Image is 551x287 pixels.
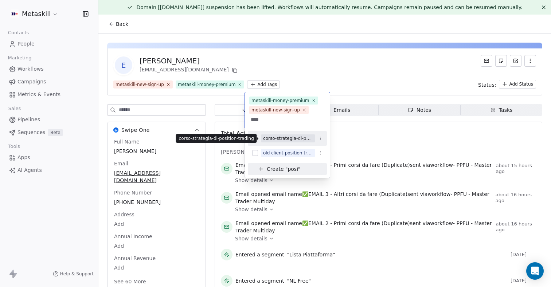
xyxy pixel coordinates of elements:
[263,150,313,156] div: old client-position trading
[251,107,300,113] div: metaskill-new-sign-up
[179,135,254,141] p: corso-strategia-di-position-trading
[288,165,298,173] span: posi
[252,163,323,175] button: Create "posi"
[267,165,288,173] span: Create "
[251,97,309,104] div: metaskill-money-premium
[248,131,327,175] div: Suggestions
[298,165,300,173] span: "
[263,135,313,142] div: corso-strategia-di-position-trading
